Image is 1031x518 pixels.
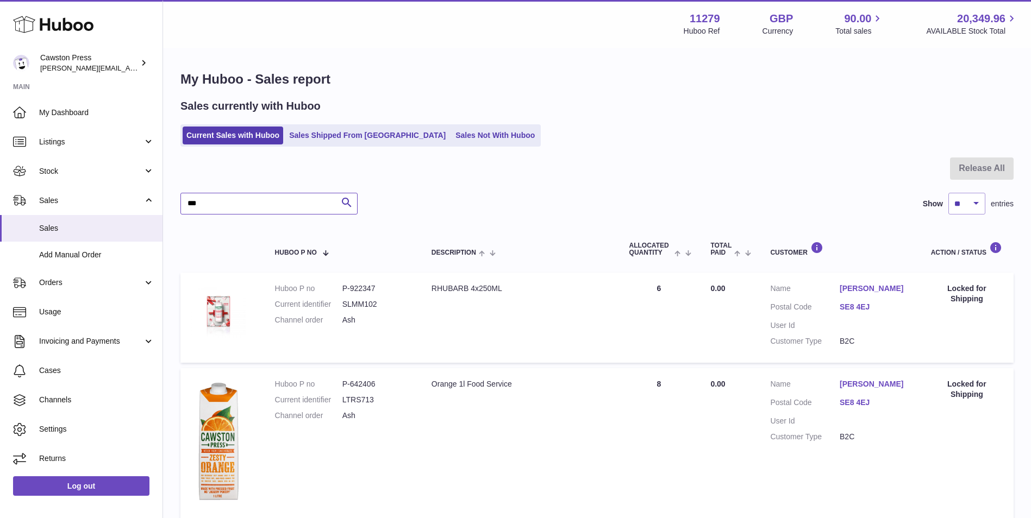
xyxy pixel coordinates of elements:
a: 90.00 Total sales [835,11,884,36]
div: Currency [763,26,793,36]
dd: Ash [342,315,410,325]
span: Usage [39,307,154,317]
span: Description [432,249,476,256]
dt: Name [770,283,840,296]
div: Cawston Press [40,53,138,73]
a: SE8 4EJ [840,397,909,408]
span: entries [991,199,1014,209]
div: Huboo Ref [684,26,720,36]
a: [PERSON_NAME] [840,379,909,389]
span: Cases [39,365,154,376]
span: [PERSON_NAME][EMAIL_ADDRESS][PERSON_NAME][DOMAIN_NAME] [40,64,276,72]
span: Returns [39,453,154,464]
dt: Postal Code [770,302,840,315]
dt: Channel order [275,410,342,421]
dt: Current identifier [275,395,342,405]
dd: B2C [840,432,909,442]
span: Listings [39,137,143,147]
dd: SLMM102 [342,299,410,309]
span: Add Manual Order [39,250,154,260]
dd: LTRS713 [342,395,410,405]
a: Sales Shipped From [GEOGRAPHIC_DATA] [285,127,449,144]
span: AVAILABLE Stock Total [926,26,1018,36]
span: 0.00 [710,284,725,293]
span: My Dashboard [39,108,154,118]
div: Customer [770,242,909,256]
img: 112791717167588.png [191,379,246,506]
img: 1702984601.jpg [191,283,246,338]
dd: B2C [840,336,909,346]
div: Action / Status [931,242,1003,256]
a: Current Sales with Huboo [183,127,283,144]
dd: P-642406 [342,379,410,389]
div: RHUBARB 4x250ML [432,283,608,294]
span: Settings [39,424,154,434]
span: 90.00 [844,11,871,26]
dt: User Id [770,416,840,426]
span: Sales [39,195,143,206]
span: ALLOCATED Quantity [629,242,672,256]
a: Log out [13,476,149,496]
span: Channels [39,395,154,405]
div: Locked for Shipping [931,379,1003,400]
dt: Huboo P no [275,379,342,389]
h2: Sales currently with Huboo [180,99,321,113]
span: Total sales [835,26,884,36]
dt: Postal Code [770,397,840,410]
dt: User Id [770,320,840,331]
span: Total paid [710,242,732,256]
dd: P-922347 [342,283,410,294]
a: SE8 4EJ [840,302,909,312]
span: 20,349.96 [957,11,1005,26]
dt: Name [770,379,840,392]
td: 6 [618,273,700,363]
dt: Customer Type [770,336,840,346]
a: [PERSON_NAME] [840,283,909,294]
dt: Huboo P no [275,283,342,294]
strong: 11279 [690,11,720,26]
strong: GBP [770,11,793,26]
dt: Current identifier [275,299,342,309]
span: Sales [39,223,154,233]
span: Invoicing and Payments [39,336,143,346]
span: Orders [39,277,143,288]
a: 20,349.96 AVAILABLE Stock Total [926,11,1018,36]
div: Locked for Shipping [931,283,1003,304]
div: Orange 1l Food Service [432,379,608,389]
label: Show [923,199,943,209]
span: 0.00 [710,380,725,388]
a: Sales Not With Huboo [452,127,539,144]
span: Stock [39,166,143,176]
img: thomas.carson@cawstonpress.com [13,55,29,71]
span: Huboo P no [275,249,317,256]
dt: Customer Type [770,432,840,442]
dd: Ash [342,410,410,421]
dt: Channel order [275,315,342,325]
h1: My Huboo - Sales report [180,71,1014,88]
